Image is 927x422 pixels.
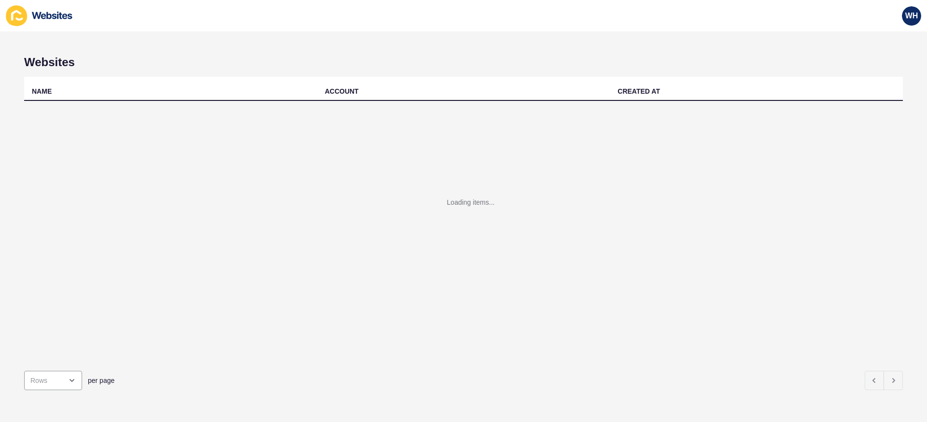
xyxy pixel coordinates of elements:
[32,86,52,96] div: NAME
[447,197,495,207] div: Loading items...
[618,86,660,96] div: CREATED AT
[24,56,903,69] h1: Websites
[24,371,82,390] div: open menu
[325,86,359,96] div: ACCOUNT
[905,11,918,21] span: WH
[88,376,114,385] span: per page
